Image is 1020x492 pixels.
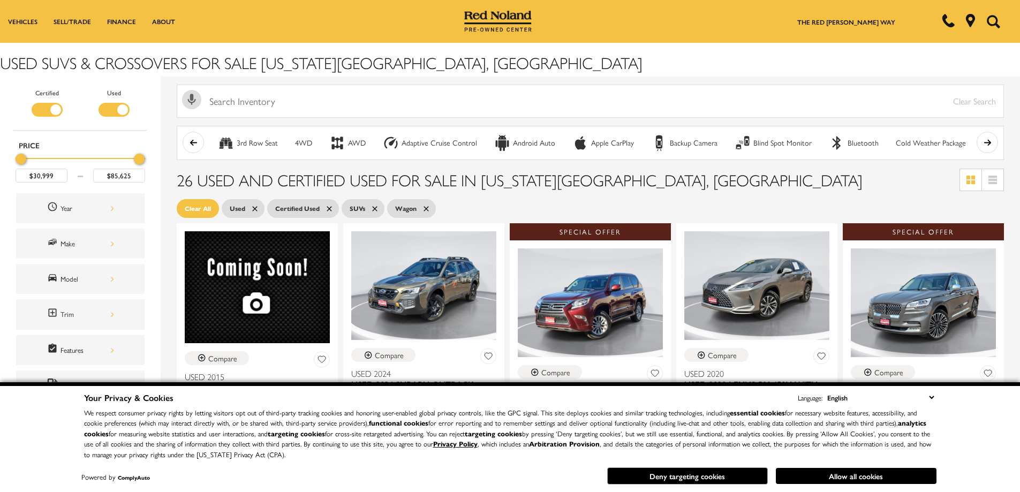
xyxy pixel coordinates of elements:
button: AWDAWD [323,132,372,154]
div: Apple CarPlay [572,135,588,151]
span: 26 Used and Certified Used for Sale in [US_STATE][GEOGRAPHIC_DATA], [GEOGRAPHIC_DATA] [177,168,863,191]
div: Adaptive Cruise Control [383,135,399,151]
button: Save Vehicle [813,348,829,368]
h5: Price [19,140,142,150]
img: Red Noland Pre-Owned [464,11,532,32]
div: Apple CarPlay [591,138,634,148]
div: MakeMake [16,229,145,259]
span: Fueltype [47,379,61,392]
button: scroll right [977,132,998,153]
a: Privacy Policy [433,438,478,449]
button: Deny targeting cookies [607,467,768,485]
div: Trim [61,308,114,320]
div: TrimTrim [16,299,145,329]
div: Bluetooth [829,135,845,151]
div: Year [61,202,114,214]
strong: targeting cookies [268,428,325,438]
button: Blind Spot MonitorBlind Spot Monitor [729,132,818,154]
a: Used 2015Used 2015 Jeep Grand Cherokee SRT With Navigation & 4WD [185,372,330,414]
span: Model [47,272,61,286]
img: 2020 Lexus RX 450h [684,231,829,340]
span: Used 2024 [351,368,488,379]
div: Android Auto [494,135,510,151]
div: Compare [874,367,903,377]
span: SUVs [350,202,365,215]
div: Android Auto [513,138,555,148]
p: We respect consumer privacy rights by letting visitors opt out of third-party tracking cookies an... [84,407,936,460]
span: Certified Used [275,202,320,215]
button: Compare Vehicle [518,365,582,379]
div: AWD [329,135,345,151]
select: Language Select [825,391,936,404]
div: Filter by Vehicle Type [13,87,147,130]
strong: essential cookies [730,407,785,418]
span: Year [47,201,61,215]
div: Price [16,150,145,183]
div: 4WD [295,138,312,148]
div: Compare [375,350,404,360]
div: 3rd Row Seat [237,138,278,148]
button: Save Vehicle [480,348,496,368]
span: Used 2015 [185,372,322,382]
div: Special Offer [510,223,671,240]
button: Backup CameraBackup Camera [645,132,723,154]
a: Used 2024Used 2024 Subaru Outback Wilderness With Navigation & AWD [351,368,496,411]
button: Compare Vehicle [851,365,915,379]
div: Blind Spot Monitor [735,135,751,151]
button: scroll left [183,132,204,153]
button: Cold Weather Package [890,132,972,154]
button: Compare Vehicle [351,348,415,362]
span: Used 2020 Lexus RX 450h With Navigation & AWD [684,379,821,400]
div: Maximum Price [134,154,145,164]
input: Minimum [16,169,67,183]
svg: Click to toggle on voice search [182,90,201,109]
span: Used [230,202,245,215]
div: Compare [208,353,237,363]
button: Save Vehicle [980,365,996,385]
button: 4WD [289,132,318,154]
span: Features [47,343,61,357]
label: Used [107,87,121,98]
div: Blind Spot Monitor [753,138,812,148]
a: ComplyAuto [118,474,150,481]
strong: targeting cookies [465,428,522,438]
button: 3rd Row Seat3rd Row Seat [212,132,284,154]
button: Compare Vehicle [185,351,249,365]
input: Maximum [93,169,145,183]
div: ModelModel [16,264,145,294]
span: Clear All [185,202,211,215]
button: BluetoothBluetooth [823,132,885,154]
div: Fueltype [61,380,114,391]
div: Language: [798,394,822,401]
div: Backup Camera [651,135,667,151]
button: Save Vehicle [314,351,330,371]
div: Cold Weather Package [896,138,966,148]
div: Model [61,273,114,285]
span: Used 2020 [684,368,821,379]
a: Red Noland Pre-Owned [464,14,532,25]
img: 2020 Lincoln Aviator Black Label [851,248,996,357]
div: 3rd Row Seat [218,135,234,151]
span: Make [47,237,61,251]
button: Adaptive Cruise ControlAdaptive Cruise Control [377,132,483,154]
div: Compare [541,367,570,377]
button: Open the search field [983,1,1004,42]
img: 2024 Subaru Outback Wilderness [351,231,496,340]
div: AWD [348,138,366,148]
label: Certified [35,87,59,98]
button: Save Vehicle [647,365,663,385]
strong: Arbitration Provision [529,438,600,449]
strong: analytics cookies [84,418,926,438]
span: Your Privacy & Cookies [84,391,173,404]
div: FeaturesFeatures [16,335,145,365]
div: Powered by [81,474,150,481]
img: 2017 Lexus GX 460 [518,248,663,357]
strong: functional cookies [369,418,428,428]
input: Search Inventory [177,85,1004,118]
button: Compare Vehicle [684,348,749,362]
div: Features [61,344,114,356]
button: Apple CarPlayApple CarPlay [566,132,640,154]
img: 2015 Jeep Grand Cherokee SRT [185,231,330,343]
span: Wagon [395,202,417,215]
div: Adaptive Cruise Control [402,138,477,148]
